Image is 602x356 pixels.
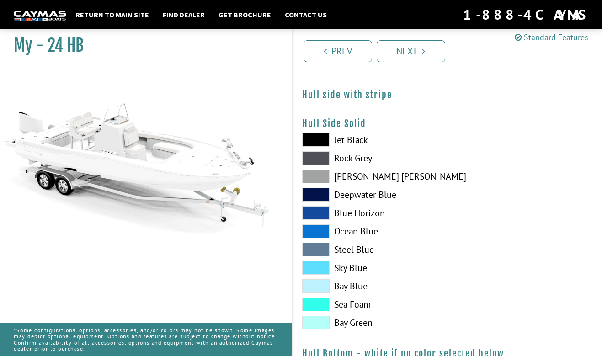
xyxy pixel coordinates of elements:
a: Next [377,40,445,62]
a: Get Brochure [214,9,276,21]
a: Prev [304,40,372,62]
label: [PERSON_NAME] [PERSON_NAME] [302,170,438,183]
label: Ocean Blue [302,224,438,238]
label: Bay Green [302,316,438,329]
p: *Some configurations, options, accessories, and/or colors may not be shown. Some images may depic... [14,323,278,356]
label: Deepwater Blue [302,188,438,202]
h1: My - 24 HB [14,35,269,56]
label: Blue Horizon [302,206,438,220]
label: Steel Blue [302,243,438,256]
img: white-logo-c9c8dbefe5ff5ceceb0f0178aa75bf4bb51f6bca0971e226c86eb53dfe498488.png [14,11,66,20]
label: Rock Grey [302,151,438,165]
label: Bay Blue [302,279,438,293]
label: Jet Black [302,133,438,147]
a: Standard Features [515,32,588,43]
div: 1-888-4CAYMAS [463,5,588,25]
a: Find Dealer [158,9,209,21]
label: Sky Blue [302,261,438,275]
h4: Hull side with stripe [302,89,593,101]
label: Sea Foam [302,298,438,311]
h4: Hull Side Solid [302,118,593,129]
a: Return to main site [71,9,154,21]
a: Contact Us [280,9,331,21]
